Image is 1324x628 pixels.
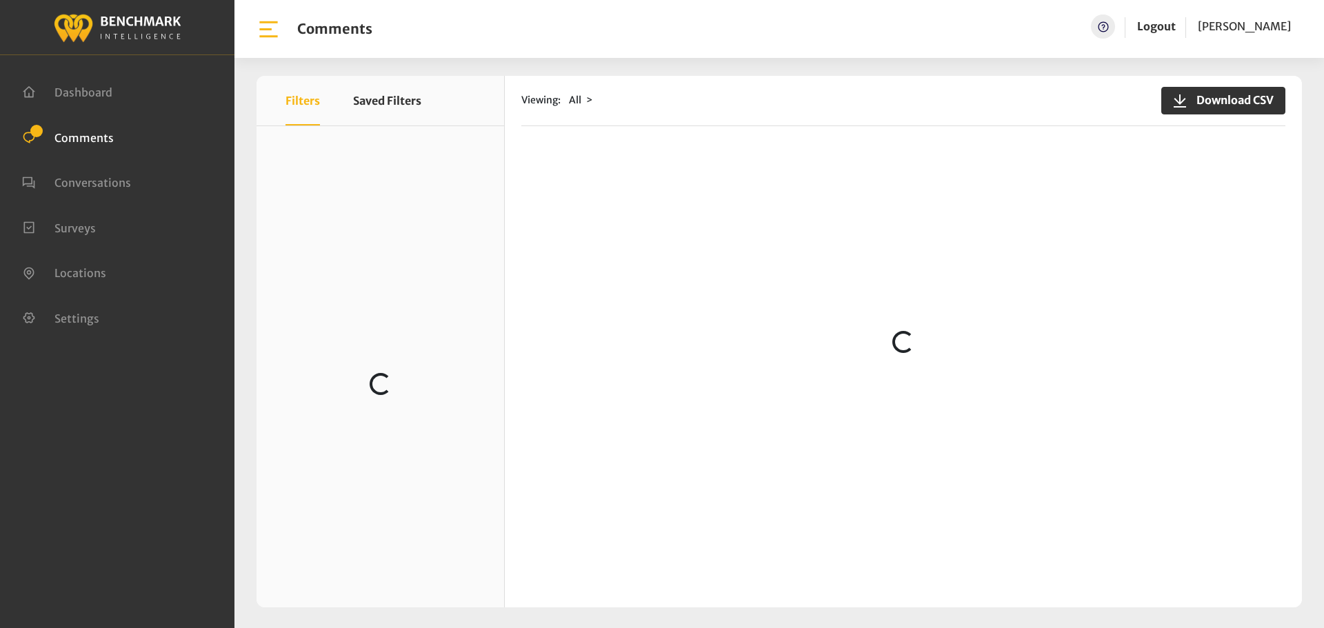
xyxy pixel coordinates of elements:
a: Settings [22,310,99,324]
a: Dashboard [22,84,112,98]
span: Surveys [54,221,96,234]
span: Locations [54,266,106,280]
a: Logout [1137,14,1176,39]
span: Viewing: [521,93,561,108]
span: Conversations [54,176,131,190]
img: bar [257,17,281,41]
h1: Comments [297,21,372,37]
a: Comments [22,130,114,143]
span: Comments [54,130,114,144]
span: Dashboard [54,85,112,99]
img: benchmark [53,10,181,44]
a: [PERSON_NAME] [1198,14,1291,39]
span: [PERSON_NAME] [1198,19,1291,33]
span: All [569,94,581,106]
button: Download CSV [1161,87,1285,114]
a: Conversations [22,174,131,188]
a: Surveys [22,220,96,234]
a: Logout [1137,19,1176,33]
span: Download CSV [1188,92,1274,108]
a: Locations [22,265,106,278]
button: Filters [285,76,320,125]
button: Saved Filters [353,76,421,125]
span: Settings [54,311,99,325]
